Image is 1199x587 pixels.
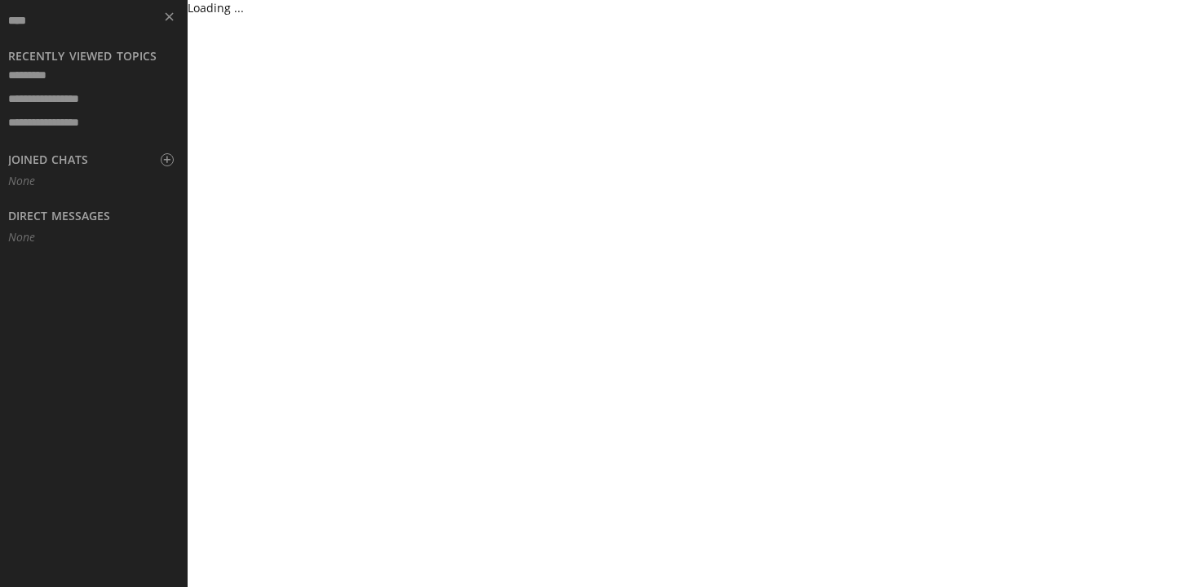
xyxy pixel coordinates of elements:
button: + [161,153,174,166]
h3: Direct Messages [8,210,110,222]
i: None [8,229,35,245]
h3: Joined Chats [8,154,88,166]
h3: Recently viewed topics [8,51,157,62]
i: None [8,173,35,188]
